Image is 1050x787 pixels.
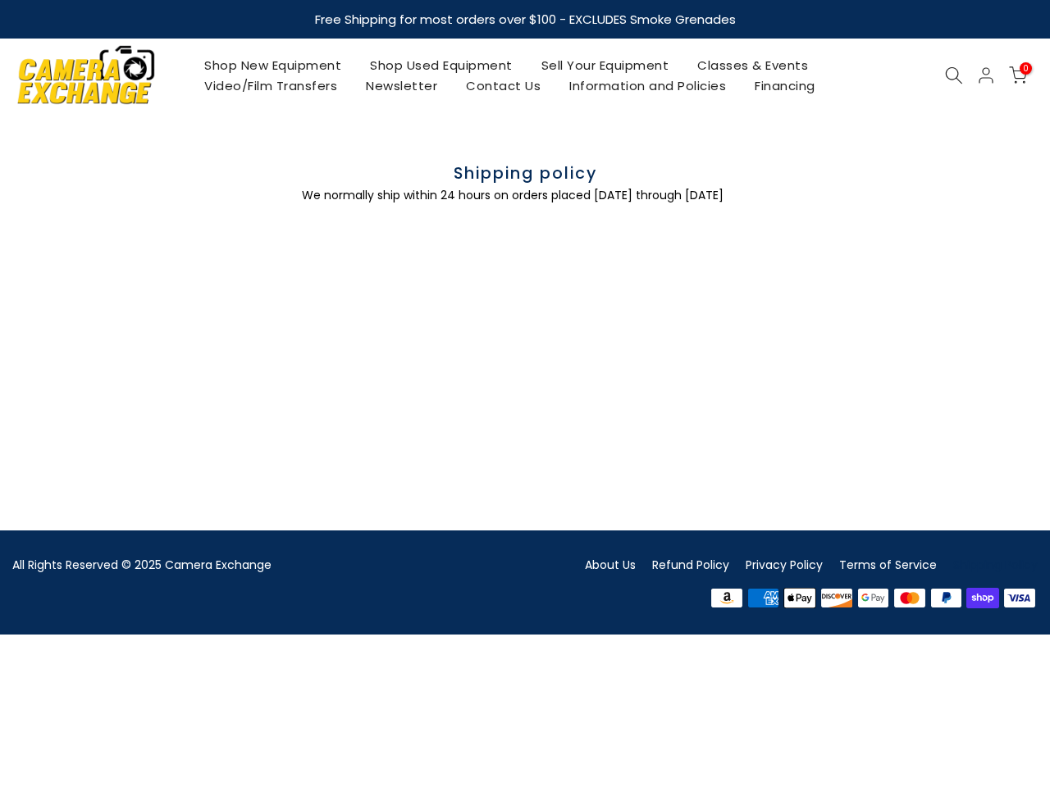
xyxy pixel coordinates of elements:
[782,585,819,610] img: apple pay
[928,585,965,610] img: paypal
[652,557,729,573] a: Refund Policy
[839,557,937,573] a: Terms of Service
[819,585,856,610] img: discover
[527,55,683,75] a: Sell Your Equipment
[302,185,749,206] div: We normally ship within 24 hours on orders placed [DATE] through [DATE]
[1009,66,1027,84] a: 0
[746,557,823,573] a: Privacy Policy
[190,55,356,75] a: Shop New Equipment
[855,585,892,610] img: google pay
[585,557,636,573] a: About Us
[745,585,782,610] img: american express
[1020,62,1032,75] span: 0
[953,557,1038,573] a: Shipping Policy
[741,75,830,96] a: Financing
[356,55,527,75] a: Shop Used Equipment
[190,75,352,96] a: Video/Film Transfers
[302,161,749,185] h1: Shipping policy
[555,75,741,96] a: Information and Policies
[965,585,1002,610] img: shopify pay
[315,11,736,28] strong: Free Shipping for most orders over $100 - EXCLUDES Smoke Grenades
[709,585,746,610] img: amazon payments
[352,75,452,96] a: Newsletter
[1001,585,1038,610] img: visa
[12,555,513,575] div: All Rights Reserved © 2025 Camera Exchange
[683,55,823,75] a: Classes & Events
[452,75,555,96] a: Contact Us
[892,585,929,610] img: master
